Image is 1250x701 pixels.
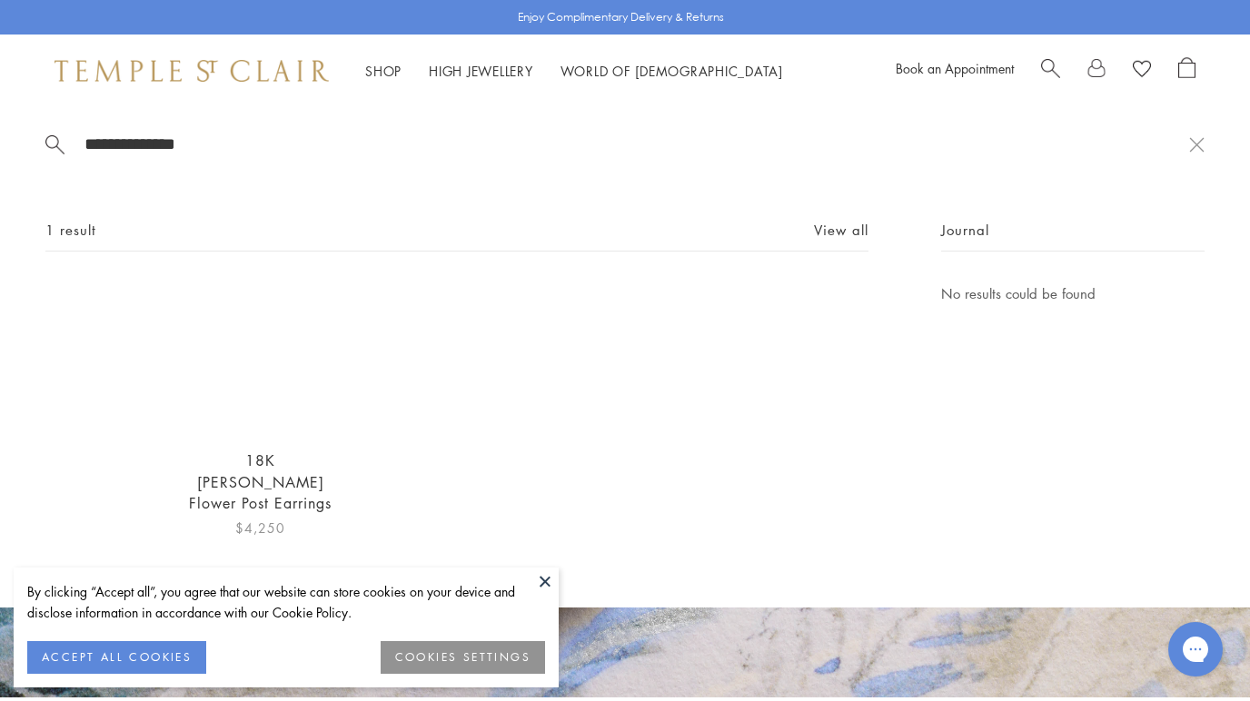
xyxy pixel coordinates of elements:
a: ShopShop [365,62,402,80]
span: 1 result [45,219,96,242]
a: Book an Appointment [896,59,1014,77]
span: Journal [941,219,989,242]
nav: Main navigation [365,60,783,83]
a: View all [814,220,868,240]
iframe: Gorgias live chat messenger [1159,616,1232,683]
a: Search [1041,57,1060,84]
a: High JewelleryHigh Jewellery [429,62,533,80]
span: $4,250 [235,518,285,538]
div: By clicking “Accept all”, you agree that our website can store cookies on your device and disclos... [27,581,545,623]
a: 18K [PERSON_NAME] Flower Post Earrings [189,450,332,512]
a: View Wishlist [1133,57,1151,84]
a: World of [DEMOGRAPHIC_DATA]World of [DEMOGRAPHIC_DATA] [561,62,783,80]
p: Enjoy Complimentary Delivery & Returns [518,8,724,26]
img: 18K Luna Flower Post Earrings [185,282,336,433]
button: ACCEPT ALL COOKIES [27,641,206,674]
img: Temple St. Clair [55,60,329,82]
button: COOKIES SETTINGS [381,641,545,674]
a: Open Shopping Bag [1178,57,1195,84]
p: No results could be found [941,282,1205,305]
